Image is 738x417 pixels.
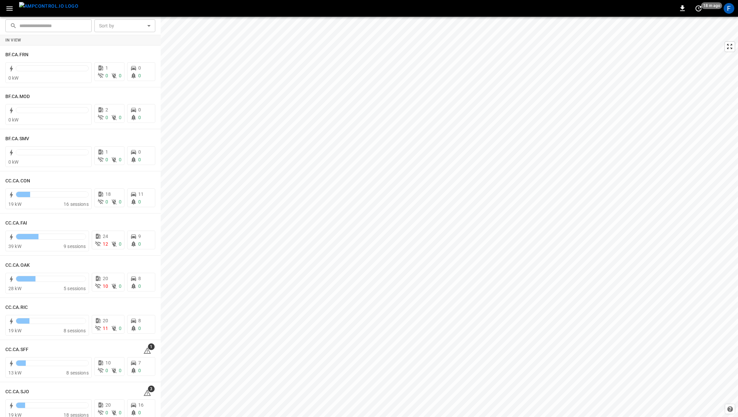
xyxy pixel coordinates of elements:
span: 0 [138,368,141,373]
span: 10 [105,360,111,365]
span: 20 [105,402,111,408]
strong: In View [5,38,21,43]
span: 8 sessions [66,370,89,376]
img: ampcontrol.io logo [19,2,78,10]
span: 19 kW [8,201,21,207]
span: 0 [138,283,141,289]
span: 0 [138,157,141,162]
span: 28 kW [8,286,21,291]
span: 16 [138,402,144,408]
div: profile-icon [724,3,734,14]
span: 0 [119,283,121,289]
span: 13 kW [8,370,21,376]
span: 5 sessions [64,286,86,291]
span: 0 [119,115,121,120]
span: 7 [138,360,141,365]
h6: BF.CA.SMV [5,135,29,143]
span: 0 [105,157,108,162]
span: 0 [119,326,121,331]
span: 0 [119,410,121,415]
button: set refresh interval [693,3,704,14]
span: 0 [138,107,141,112]
span: 2 [105,107,108,112]
span: 8 [138,276,141,281]
span: 0 [138,326,141,331]
span: 0 [119,199,121,204]
h6: BF.CA.MOD [5,93,30,100]
h6: CC.CA.OAK [5,262,30,269]
span: 0 [119,73,121,78]
span: 8 sessions [64,328,86,333]
span: 8 [138,318,141,323]
h6: CC.CA.CON [5,177,30,185]
span: 11 [138,191,144,197]
span: 20 [103,276,108,281]
span: 18 m ago [701,2,722,9]
span: 0 [105,115,108,120]
span: 19 kW [8,328,21,333]
h6: CC.CA.RIC [5,304,28,311]
span: 0 [105,410,108,415]
span: 0 [138,73,141,78]
span: 3 [148,386,155,392]
span: 20 [103,318,108,323]
span: 0 kW [8,117,19,122]
span: 10 [103,283,108,289]
span: 11 [103,326,108,331]
span: 9 [138,234,141,239]
span: 0 kW [8,159,19,165]
span: 0 [105,199,108,204]
span: 0 [119,368,121,373]
span: 0 [138,65,141,71]
span: 0 [138,149,141,155]
span: 0 [138,410,141,415]
span: 18 [105,191,111,197]
span: 16 sessions [64,201,89,207]
span: 1 [105,65,108,71]
span: 0 kW [8,75,19,81]
span: 1 [148,343,155,350]
h6: CC.CA.FAI [5,220,27,227]
span: 0 [138,241,141,247]
span: 12 [103,241,108,247]
span: 0 [119,157,121,162]
span: 0 [105,73,108,78]
span: 0 [138,199,141,204]
span: 39 kW [8,244,21,249]
span: 9 sessions [64,244,86,249]
span: 0 [105,368,108,373]
h6: CC.CA.SJO [5,388,29,396]
span: 0 [119,241,121,247]
span: 0 [138,115,141,120]
h6: BF.CA.FRN [5,51,28,59]
span: 24 [103,234,108,239]
h6: CC.CA.SFF [5,346,28,353]
span: 1 [105,149,108,155]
